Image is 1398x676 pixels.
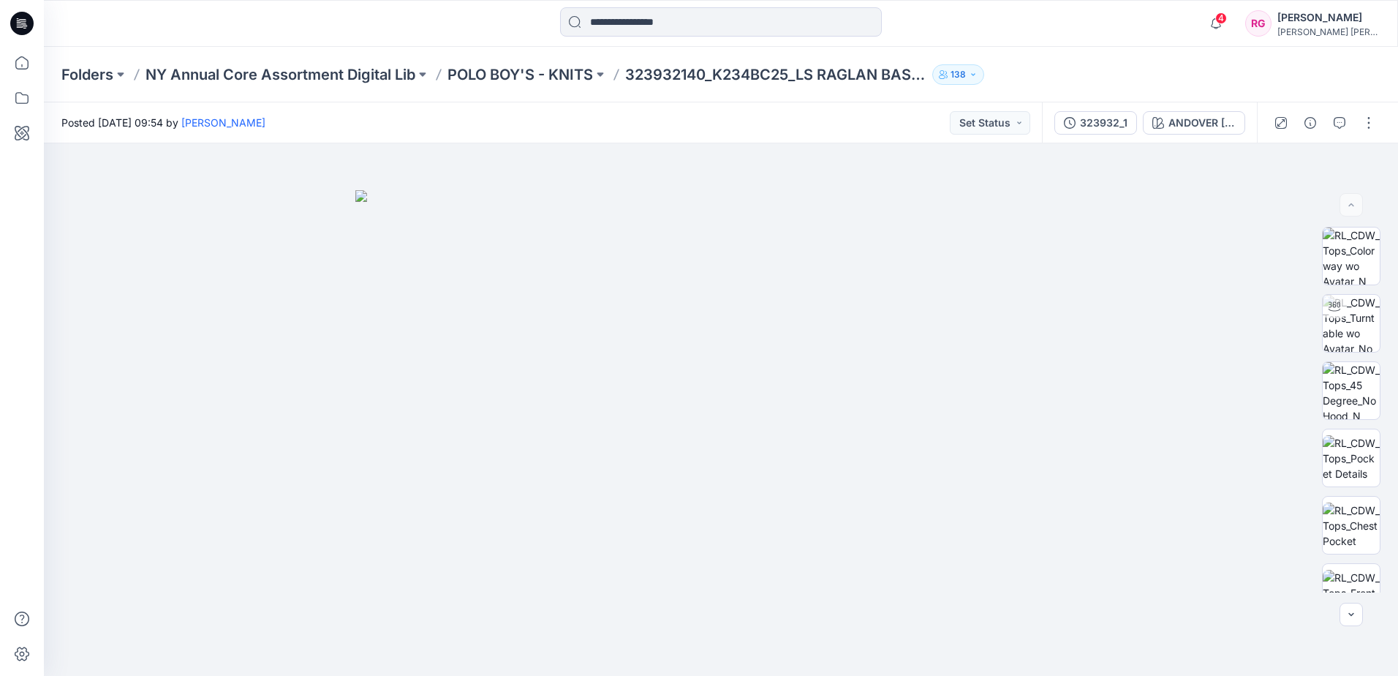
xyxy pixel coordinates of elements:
[1323,362,1380,419] img: RL_CDW_Tops_45 Degree_No Hood_N
[1323,435,1380,481] img: RL_CDW_Tops_Pocket Details
[447,64,593,85] a: POLO BOY'S - KNITS
[1245,10,1272,37] div: RG
[1080,115,1127,131] div: 323932_1
[355,190,1087,676] img: eyJhbGciOiJIUzI1NiIsImtpZCI6IjAiLCJzbHQiOiJzZXMiLCJ0eXAiOiJKV1QifQ.eyJkYXRhIjp7InR5cGUiOiJzdG9yYW...
[1168,115,1236,131] div: ANDOVER [PERSON_NAME]
[1323,570,1380,616] img: RL_CDW_Tops_Front_No Hood_N
[1299,111,1322,135] button: Details
[1323,295,1380,352] img: RL_CDW_Tops_Turntable wo Avatar_No Hood_N
[181,116,265,129] a: [PERSON_NAME]
[1143,111,1245,135] button: ANDOVER [PERSON_NAME]
[146,64,415,85] a: NY Annual Core Assortment Digital Lib
[625,64,926,85] p: 323932140_K234BC25_LS RAGLAN BASEBAL JKT_MODEL #6
[932,64,984,85] button: 138
[1054,111,1137,135] button: 323932_1
[951,67,966,83] p: 138
[61,64,113,85] a: Folders
[61,115,265,130] span: Posted [DATE] 09:54 by
[1277,26,1380,37] div: [PERSON_NAME] [PERSON_NAME]
[1215,12,1227,24] span: 4
[1323,503,1380,549] img: RL_CDW_Tops_Chest Pocket
[1277,9,1380,26] div: [PERSON_NAME]
[1323,228,1380,285] img: RL_CDW_Tops_Colorway wo Avatar_N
